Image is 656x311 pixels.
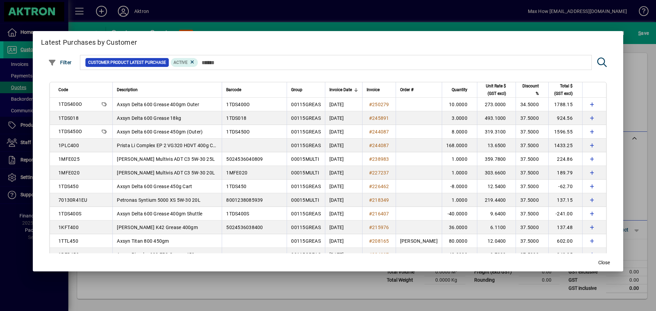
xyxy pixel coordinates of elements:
[481,82,512,97] div: Unit Rate $ (GST excl)
[58,197,87,203] span: 70130R41EU
[58,129,82,134] span: 1TDS450O
[291,115,321,121] span: 00115GREAS
[442,234,477,248] td: 80.0000
[442,166,477,180] td: 1.0000
[481,82,506,97] span: Unit Rate $ (GST excl)
[291,102,321,107] span: 00115GREAS
[516,98,548,111] td: 34.5000
[291,170,319,175] span: 00015MULTI
[369,238,372,244] span: #
[369,129,372,135] span: #
[291,225,321,230] span: 00115GREAS
[516,152,548,166] td: 37.5000
[325,248,362,261] td: [DATE]
[117,86,138,94] span: Description
[367,86,380,94] span: Invoice
[174,60,188,65] span: Active
[325,207,362,221] td: [DATE]
[58,170,80,175] span: 1MFE020
[291,143,321,148] span: 00115GREAS
[117,156,215,162] span: [PERSON_NAME] Multivis ADT C3 5W-30 25L
[291,197,319,203] span: 00015MULTI
[372,184,389,189] span: 226462
[372,211,389,216] span: 216407
[367,155,392,163] a: #238983
[226,197,263,203] span: 8001238085939
[548,193,582,207] td: 137.15
[372,129,389,135] span: 244087
[329,86,358,94] div: Invoice Date
[442,180,477,193] td: -8.0000
[325,166,362,180] td: [DATE]
[58,86,108,94] div: Code
[369,115,372,121] span: #
[548,166,582,180] td: 189.79
[548,207,582,221] td: -241.00
[477,166,516,180] td: 303.6600
[477,221,516,234] td: 6.1100
[367,210,392,217] a: #216407
[477,98,516,111] td: 273.0000
[372,102,389,107] span: 250279
[548,152,582,166] td: 224.86
[442,125,477,139] td: 8.0000
[325,111,362,125] td: [DATE]
[598,259,610,266] span: Close
[367,237,392,245] a: #208165
[477,125,516,139] td: 319.3100
[58,143,79,148] span: 1PLC400
[117,252,202,257] span: Axsyn Piranha 900 EP2 Grease 450gm
[548,98,582,111] td: 1788.15
[369,156,372,162] span: #
[117,184,192,189] span: Axsyn Delta 600 Grease 450g Cart
[88,59,166,66] span: Customer Product Latest Purchase
[516,166,548,180] td: 37.5000
[369,252,372,257] span: #
[367,114,392,122] a: #245891
[58,238,78,244] span: 1TTL450
[548,125,582,139] td: 1596.55
[367,101,392,108] a: #250279
[516,207,548,221] td: 37.5000
[548,111,582,125] td: 924.56
[226,86,283,94] div: Barcode
[291,252,321,257] span: 00115GREAS
[477,207,516,221] td: 9.6400
[369,225,372,230] span: #
[226,129,250,135] span: 1TDS450O
[226,156,263,162] span: 5024536040809
[117,211,202,216] span: Axsyn Delta 600 Grease 400gm Shuttle
[442,111,477,125] td: 3.0000
[369,143,372,148] span: #
[477,180,516,193] td: 12.5400
[58,86,68,94] span: Code
[548,139,582,152] td: 1433.25
[58,211,81,216] span: 1TDS400S
[372,115,389,121] span: 245891
[117,86,218,94] div: Description
[117,197,201,203] span: Petronas Syntium 5000 XS 5W-30 20L
[369,197,372,203] span: #
[325,234,362,248] td: [DATE]
[372,238,389,244] span: 208165
[516,125,548,139] td: 37.5000
[477,248,516,261] td: 9.7300
[325,152,362,166] td: [DATE]
[372,156,389,162] span: 238983
[226,184,246,189] span: 1TDS450
[452,86,467,94] span: Quantity
[48,60,72,65] span: Filter
[516,234,548,248] td: 37.5000
[593,256,615,269] button: Close
[367,142,392,149] a: #244087
[117,225,198,230] span: [PERSON_NAME] K42 Grease 400gm
[325,139,362,152] td: [DATE]
[400,86,438,94] div: Order #
[291,156,319,162] span: 00015MULTI
[291,211,321,216] span: 00115GREAS
[367,169,392,176] a: #227237
[117,170,215,175] span: [PERSON_NAME] Multivis ADT C3 5W-30 20L
[226,115,246,121] span: 1TDS018
[516,180,548,193] td: 37.5000
[325,98,362,111] td: [DATE]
